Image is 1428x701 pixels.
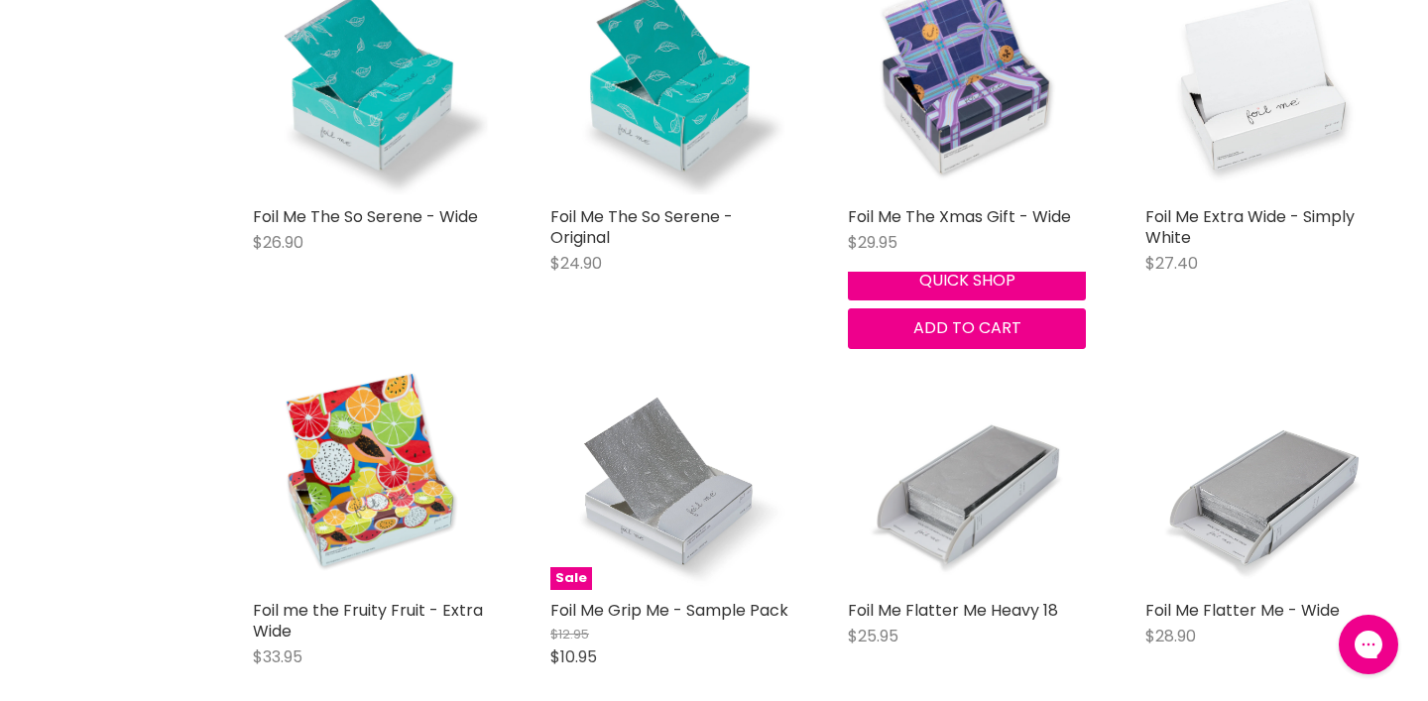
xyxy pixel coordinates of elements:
a: Foil Me The So Serene - Wide [253,205,478,228]
button: Add to cart [848,308,1086,348]
a: Foil Me Extra Wide - Simply White [1145,205,1355,249]
iframe: Gorgias live chat messenger [1329,608,1408,681]
a: Foil Me The So Serene - Original [550,205,733,249]
img: Foil me the Fruity Fruit - Extra Wide [253,352,491,590]
a: Foil Me Flatter Me Heavy 18 [848,352,1086,590]
a: Foil Me Flatter Me - Wide [1145,599,1340,622]
span: $24.90 [550,252,602,275]
a: Foil me the Fruity Fruit - Extra Wide [253,599,483,643]
span: $33.95 [253,645,302,668]
span: $29.95 [848,231,897,254]
span: $25.95 [848,625,898,647]
span: $26.90 [253,231,303,254]
span: $12.95 [550,625,589,643]
span: $27.40 [1145,252,1198,275]
span: Sale [550,567,592,590]
button: Quick shop [848,261,1086,300]
img: Foil Me Flatter Me Heavy 18 [848,354,1086,588]
img: Foil Me Flatter Me - Wide [1145,352,1383,590]
span: $28.90 [1145,625,1196,647]
span: Add to cart [913,316,1021,339]
img: Foil Me Grip Me - Sample Pack [550,352,788,590]
a: Foil Me Grip Me - Sample Pack [550,599,788,622]
span: $10.95 [550,645,597,668]
a: Foil Me Grip Me - Sample PackSale [550,352,788,590]
a: Foil Me Flatter Me Heavy 18 [848,599,1058,622]
a: Foil Me The Xmas Gift - Wide [848,205,1071,228]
